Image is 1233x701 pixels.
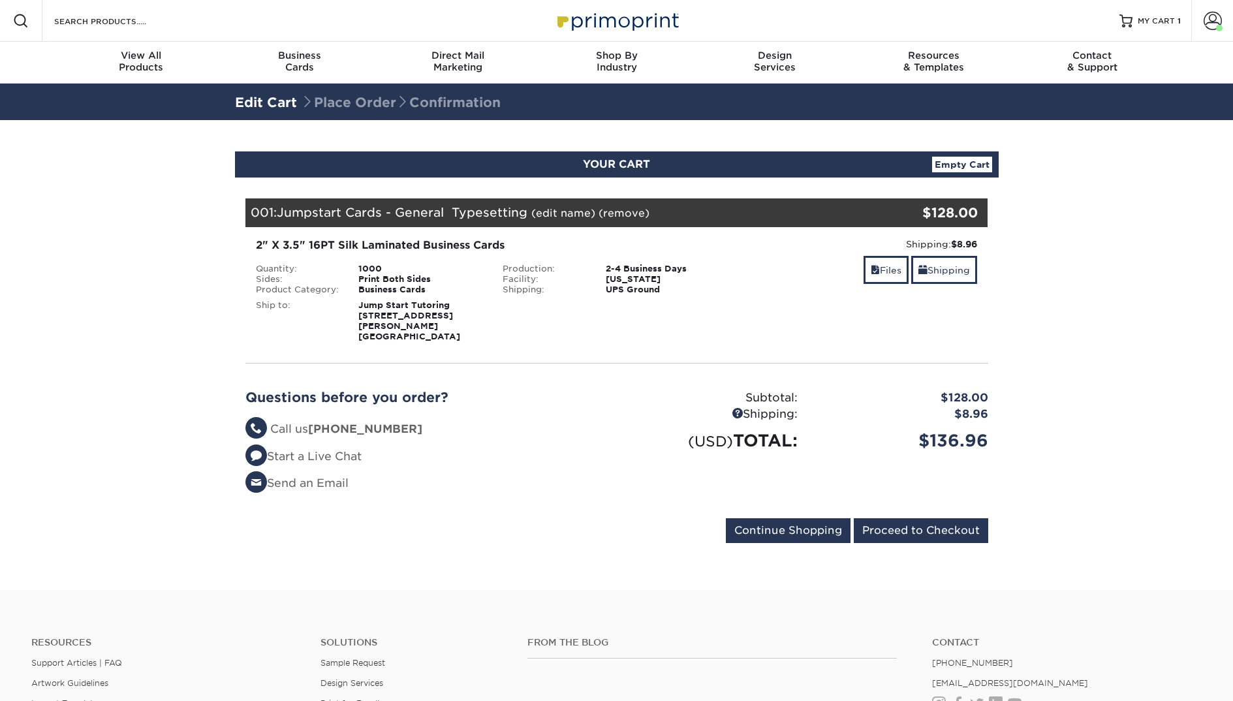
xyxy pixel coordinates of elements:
[726,518,851,543] input: Continue Shopping
[527,637,897,648] h4: From the Blog
[871,265,880,275] span: files
[245,198,864,227] div: 001:
[617,406,807,423] div: Shipping:
[308,422,422,435] strong: [PHONE_NUMBER]
[31,658,122,668] a: Support Articles | FAQ
[246,264,349,274] div: Quantity:
[62,50,221,61] span: View All
[1013,42,1172,84] a: Contact& Support
[379,50,537,73] div: Marketing
[932,658,1013,668] a: [PHONE_NUMBER]
[854,518,988,543] input: Proceed to Checkout
[301,95,501,110] span: Place Order Confirmation
[854,42,1013,84] a: Resources& Templates
[31,637,301,648] h4: Resources
[62,50,221,73] div: Products
[220,50,379,61] span: Business
[256,238,730,253] div: 2" X 3.5" 16PT Silk Laminated Business Cards
[696,42,854,84] a: DesignServices
[864,203,978,223] div: $128.00
[349,264,493,274] div: 1000
[750,238,978,251] div: Shipping:
[596,264,740,274] div: 2-4 Business Days
[277,205,527,219] span: Jumpstart Cards - General Typesetting
[349,274,493,285] div: Print Both Sides
[932,678,1088,688] a: [EMAIL_ADDRESS][DOMAIN_NAME]
[854,50,1013,61] span: Resources
[807,428,998,453] div: $136.96
[320,678,383,688] a: Design Services
[62,42,221,84] a: View AllProducts
[696,50,854,61] span: Design
[918,265,928,275] span: shipping
[596,285,740,295] div: UPS Ground
[245,450,362,463] a: Start a Live Chat
[531,207,595,219] a: (edit name)
[911,256,977,284] a: Shipping
[1138,16,1175,27] span: MY CART
[807,406,998,423] div: $8.96
[493,285,596,295] div: Shipping:
[246,300,349,342] div: Ship to:
[596,274,740,285] div: [US_STATE]
[220,42,379,84] a: BusinessCards
[31,678,108,688] a: Artwork Guidelines
[932,637,1202,648] a: Contact
[220,50,379,73] div: Cards
[379,50,537,61] span: Direct Mail
[246,285,349,295] div: Product Category:
[951,239,977,249] strong: $8.96
[320,637,507,648] h4: Solutions
[493,274,596,285] div: Facility:
[246,274,349,285] div: Sides:
[617,390,807,407] div: Subtotal:
[617,428,807,453] div: TOTAL:
[537,42,696,84] a: Shop ByIndustry
[864,256,909,284] a: Files
[245,390,607,405] h2: Questions before you order?
[379,42,537,84] a: Direct MailMarketing
[53,13,180,29] input: SEARCH PRODUCTS.....
[245,476,349,490] a: Send an Email
[583,158,650,170] span: YOUR CART
[235,95,297,110] a: Edit Cart
[537,50,696,73] div: Industry
[932,157,992,172] a: Empty Cart
[245,421,607,438] li: Call us
[1013,50,1172,73] div: & Support
[688,433,733,450] small: (USD)
[696,50,854,73] div: Services
[807,390,998,407] div: $128.00
[349,285,493,295] div: Business Cards
[854,50,1013,73] div: & Templates
[599,207,649,219] a: (remove)
[493,264,596,274] div: Production:
[1013,50,1172,61] span: Contact
[552,7,682,35] img: Primoprint
[320,658,385,668] a: Sample Request
[1178,16,1181,25] span: 1
[537,50,696,61] span: Shop By
[358,300,460,341] strong: Jump Start Tutoring [STREET_ADDRESS][PERSON_NAME] [GEOGRAPHIC_DATA]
